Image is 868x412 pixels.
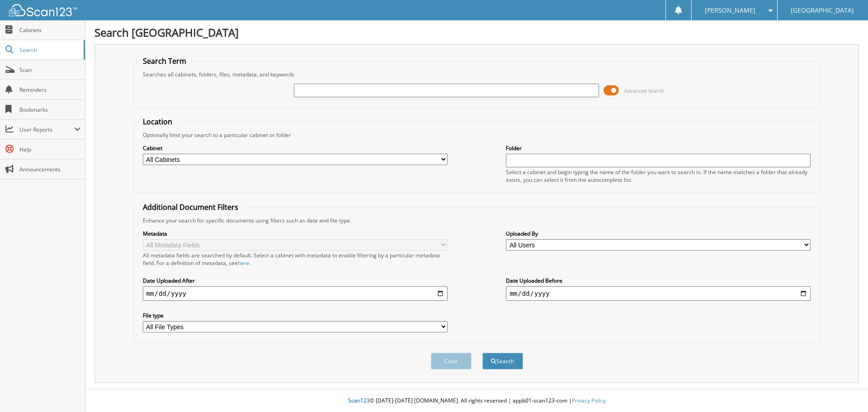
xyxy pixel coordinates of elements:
span: Advanced Search [624,87,664,94]
img: scan123-logo-white.svg [9,4,77,16]
button: Clear [431,353,472,369]
label: Folder [506,144,811,152]
span: Cabinets [19,26,80,34]
label: Date Uploaded After [143,277,448,284]
span: Search [19,46,79,54]
a: here [238,259,250,267]
div: All metadata fields are searched by default. Select a cabinet with metadata to enable filtering b... [143,251,448,267]
span: Announcements [19,166,80,173]
label: Cabinet [143,144,448,152]
a: Privacy Policy [572,397,606,404]
div: Select a cabinet and begin typing the name of the folder you want to search in. If the name match... [506,168,811,184]
span: Bookmarks [19,106,80,114]
legend: Search Term [138,56,191,66]
div: Searches all cabinets, folders, files, metadata, and keywords [138,71,816,78]
input: end [506,286,811,301]
div: Enhance your search for specific documents using filters such as date and file type. [138,217,816,224]
span: [PERSON_NAME] [705,8,755,13]
label: Date Uploaded Before [506,277,811,284]
label: File type [143,312,448,319]
input: start [143,286,448,301]
span: Scan123 [348,397,370,404]
h1: Search [GEOGRAPHIC_DATA] [94,25,859,40]
span: User Reports [19,126,74,133]
legend: Location [138,117,177,127]
div: Optionally limit your search to a particular cabinet or folder [138,131,816,139]
span: Reminders [19,86,80,94]
div: © [DATE]-[DATE] [DOMAIN_NAME]. All rights reserved | appb01-scan123-com | [85,390,868,412]
legend: Additional Document Filters [138,202,243,212]
label: Uploaded By [506,230,811,237]
button: Search [482,353,523,369]
span: Help [19,146,80,153]
span: Scan [19,66,80,74]
span: [GEOGRAPHIC_DATA] [791,8,854,13]
label: Metadata [143,230,448,237]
